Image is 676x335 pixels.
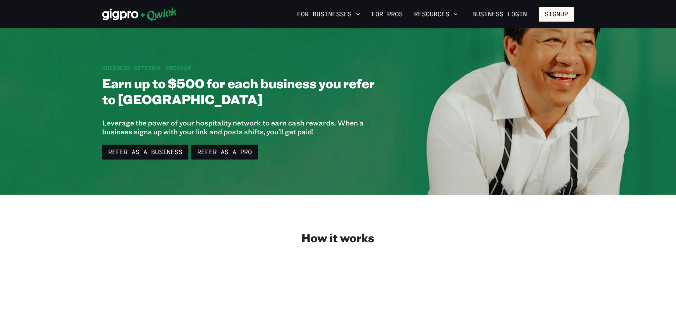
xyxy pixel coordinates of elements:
[102,75,385,107] h1: Earn up to $500 for each business you refer to [GEOGRAPHIC_DATA]
[191,145,258,160] a: Refer as a Pro
[302,230,374,245] h2: How it works
[102,118,385,136] p: Leverage the power of your hospitality network to earn cash rewards. When a business signs up wit...
[466,7,533,22] a: Business Login
[294,8,363,20] button: For Businesses
[411,8,461,20] button: Resources
[369,8,406,20] a: For Pros
[102,64,191,72] span: Business Referral Program
[102,145,188,160] a: Refer as a Business
[539,7,574,22] button: Signup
